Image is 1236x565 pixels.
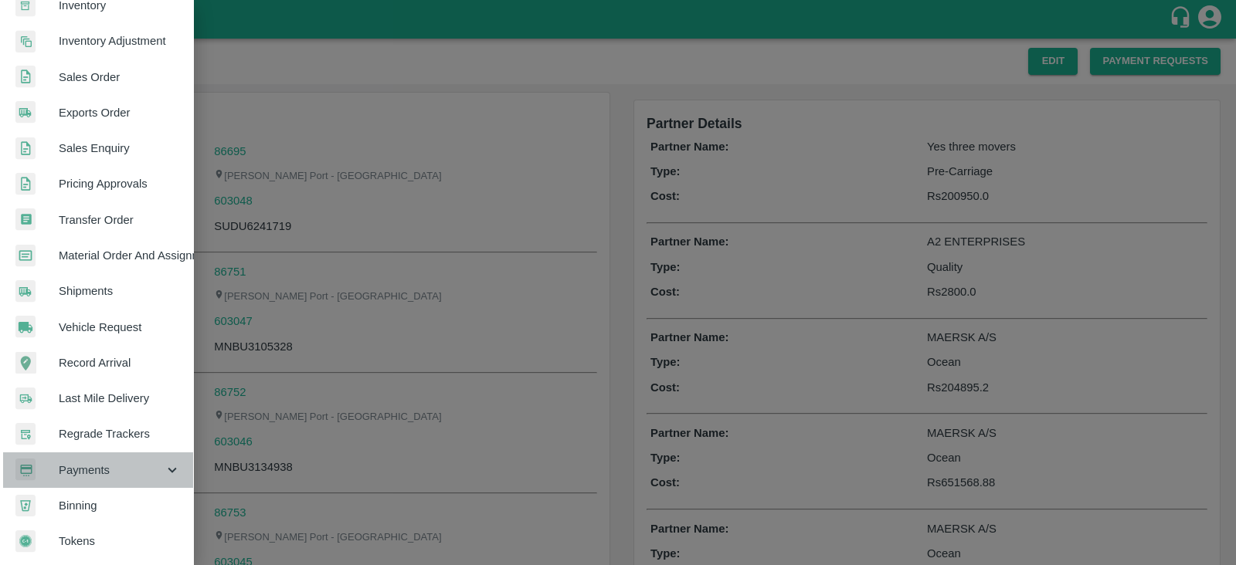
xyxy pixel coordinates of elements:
span: Shipments [59,282,181,299]
span: Exports Order [59,104,181,121]
img: sales [15,137,36,160]
img: shipments [15,101,36,123]
span: Last Mile Delivery [59,390,181,407]
img: inventory [15,30,36,52]
span: Sales Order [59,69,181,86]
img: delivery [15,387,36,410]
img: tokens [15,530,36,553]
span: Tokens [59,533,181,550]
span: Sales Enquiry [59,140,181,157]
img: sales [15,66,36,88]
span: Payments [59,462,164,479]
img: shipments [15,280,36,303]
img: whTracker [15,423,36,445]
img: recordArrival [15,352,36,374]
img: bin [15,495,36,516]
span: Regrade Trackers [59,425,181,442]
img: sales [15,173,36,195]
img: whTransfer [15,208,36,231]
span: Vehicle Request [59,319,181,336]
span: Record Arrival [59,354,181,371]
span: Inventory Adjustment [59,32,181,49]
span: Transfer Order [59,211,181,228]
img: centralMaterial [15,245,36,267]
span: Binning [59,497,181,514]
img: payment [15,458,36,481]
img: vehicle [15,316,36,338]
span: Pricing Approvals [59,175,181,192]
span: Material Order And Assignment [59,247,181,264]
